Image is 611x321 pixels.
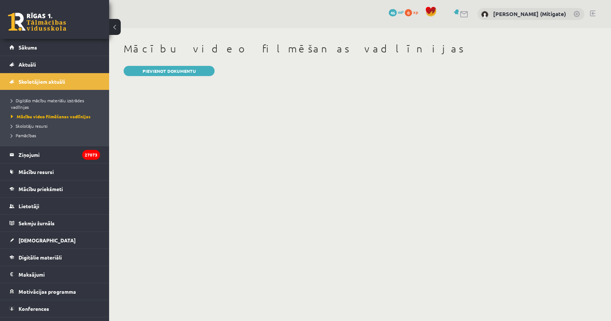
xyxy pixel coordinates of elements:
[19,146,100,163] legend: Ziņojumi
[11,97,102,110] a: Digitālo mācību materiālu izstrādes vadlīnijas
[19,237,76,243] span: [DEMOGRAPHIC_DATA]
[19,266,100,283] legend: Maksājumi
[8,13,66,31] a: Rīgas 1. Tālmācības vidusskola
[19,203,39,209] span: Lietotāji
[19,288,76,295] span: Motivācijas programma
[9,215,100,231] a: Sekmju žurnāls
[389,9,404,15] a: 46 mP
[405,9,422,15] a: 0 xp
[405,9,412,16] span: 0
[11,132,102,139] a: Pamācības
[9,73,100,90] a: Skolotājiem aktuāli
[11,98,84,110] span: Digitālo mācību materiālu izstrādes vadlīnijas
[11,114,91,119] span: Mācību video filmēšanas vadlīnijas
[19,254,62,261] span: Digitālie materiāli
[9,232,100,249] a: [DEMOGRAPHIC_DATA]
[19,44,37,51] span: Sākums
[389,9,397,16] span: 46
[9,198,100,214] a: Lietotāji
[9,300,100,317] a: Konferences
[11,132,36,138] span: Pamācības
[398,9,404,15] span: mP
[11,113,102,120] a: Mācību video filmēšanas vadlīnijas
[9,266,100,283] a: Maksājumi
[493,10,566,17] a: [PERSON_NAME] (Mitigate)
[124,43,589,55] h1: Mācību video filmēšanas vadlīnijas
[124,66,215,76] a: Pievienot dokumentu
[19,61,36,68] span: Aktuāli
[19,186,63,192] span: Mācību priekšmeti
[11,123,48,129] span: Skolotāju resursi
[9,146,100,163] a: Ziņojumi27073
[19,220,55,226] span: Sekmju žurnāls
[9,249,100,266] a: Digitālie materiāli
[11,123,102,129] a: Skolotāju resursi
[82,150,100,160] i: 27073
[9,163,100,180] a: Mācību resursi
[481,11,488,18] img: Vitālijs Viļums (Mitigate)
[19,169,54,175] span: Mācību resursi
[19,78,65,85] span: Skolotājiem aktuāli
[413,9,418,15] span: xp
[9,283,100,300] a: Motivācijas programma
[9,39,100,56] a: Sākums
[9,181,100,197] a: Mācību priekšmeti
[9,56,100,73] a: Aktuāli
[19,305,49,312] span: Konferences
